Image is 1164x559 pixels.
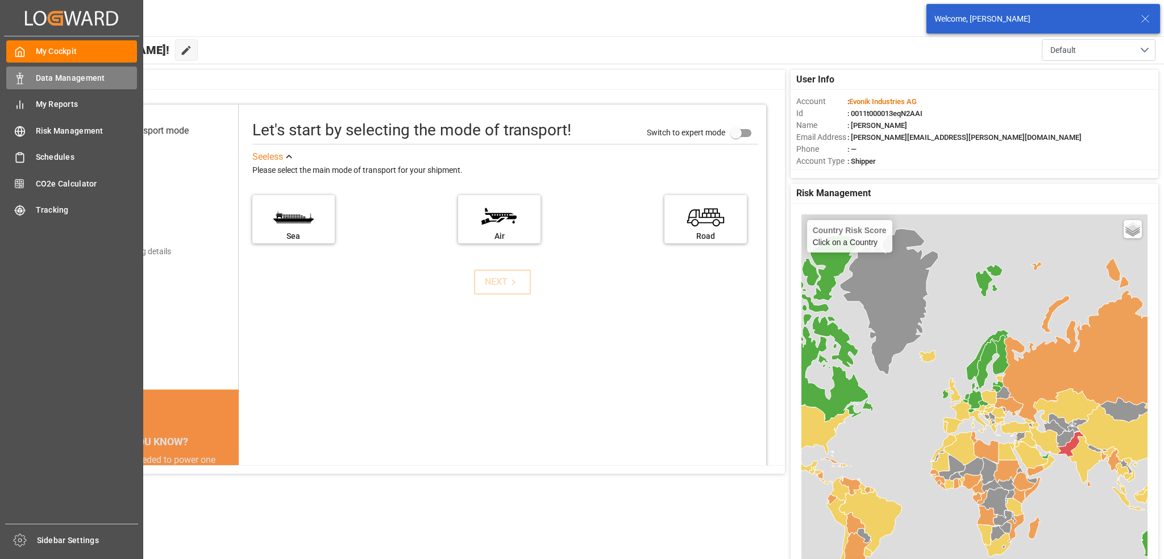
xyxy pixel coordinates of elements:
span: : — [847,145,857,154]
a: Risk Management [6,119,137,142]
span: My Cockpit [36,45,138,57]
span: Risk Management [796,187,871,200]
span: : Shipper [847,157,876,165]
div: Click on a Country [813,226,887,247]
div: Please select the main mode of transport for your shipment. [252,164,758,177]
span: Phone [796,143,847,155]
h4: Country Risk Score [813,226,887,235]
span: Evonik Industries AG [849,97,917,106]
a: Layers [1124,220,1142,238]
span: Schedules [36,151,138,163]
a: CO2e Calculator [6,172,137,194]
span: Default [1050,44,1076,56]
div: Sea [258,230,329,242]
span: CO2e Calculator [36,178,138,190]
a: Schedules [6,146,137,168]
span: : [PERSON_NAME] [847,121,907,130]
span: : [847,97,917,106]
div: NEXT [485,275,519,289]
span: Tracking [36,204,138,216]
a: Tracking [6,199,137,221]
span: Risk Management [36,125,138,137]
span: Account [796,96,847,107]
button: NEXT [474,270,531,295]
span: Account Type [796,155,847,167]
span: Data Management [36,72,138,84]
a: My Cockpit [6,40,137,63]
span: Sidebar Settings [37,535,139,546]
button: open menu [1042,39,1155,61]
div: Road [670,230,741,242]
div: Select transport mode [101,124,189,138]
span: Switch to expert mode [647,128,725,137]
span: Email Address [796,131,847,143]
div: DID YOU KNOW? [63,429,238,453]
span: My Reports [36,98,138,110]
button: next slide / item [223,453,239,535]
div: Welcome, [PERSON_NAME] [934,13,1130,25]
div: The energy needed to power one large container ship across the ocean in a single day is the same ... [76,453,225,521]
span: User Info [796,73,834,86]
div: See less [252,150,283,164]
div: Air [464,230,535,242]
span: Name [796,119,847,131]
div: Let's start by selecting the mode of transport! [252,118,571,142]
span: Id [796,107,847,119]
span: Hello [PERSON_NAME]! [47,39,169,61]
a: Data Management [6,67,137,89]
span: : [PERSON_NAME][EMAIL_ADDRESS][PERSON_NAME][DOMAIN_NAME] [847,133,1082,142]
span: : 0011t000013eqN2AAI [847,109,922,118]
